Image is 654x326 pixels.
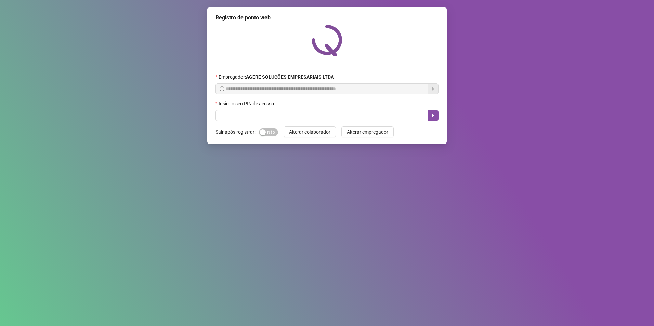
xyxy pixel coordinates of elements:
button: Alterar colaborador [284,126,336,137]
button: Alterar empregador [341,126,394,137]
span: Alterar empregador [347,128,388,136]
strong: AGERE SOLUÇÕES EMPRESARIAIS LTDA [246,74,334,80]
img: QRPoint [312,25,342,56]
div: Registro de ponto web [215,14,439,22]
label: Sair após registrar [215,126,259,137]
span: caret-right [430,113,436,118]
span: Alterar colaborador [289,128,330,136]
span: info-circle [220,86,224,91]
label: Insira o seu PIN de acesso [215,100,278,107]
span: Empregador : [219,73,334,81]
